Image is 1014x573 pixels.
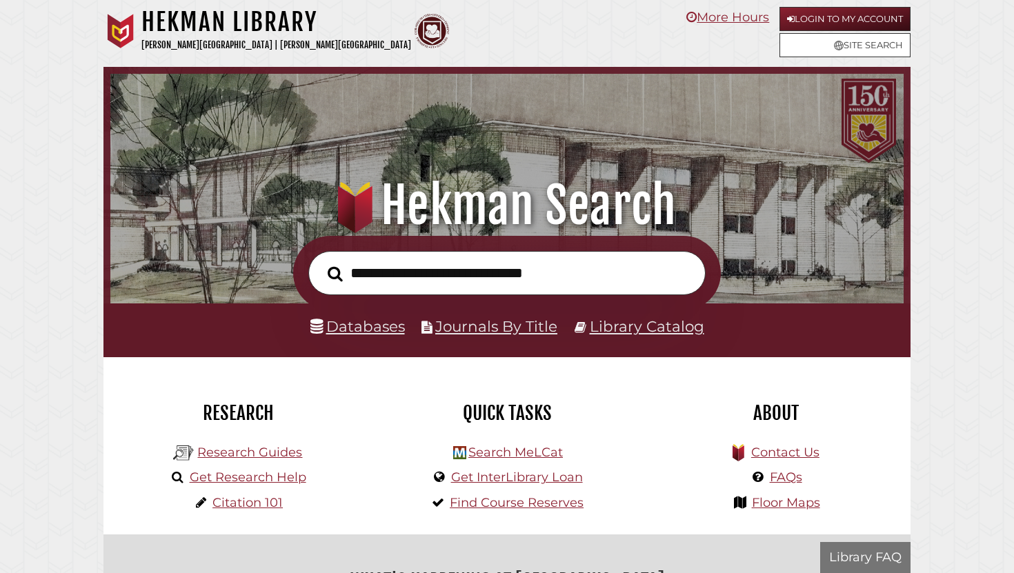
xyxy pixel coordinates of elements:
h1: Hekman Search [126,175,888,236]
a: Find Course Reserves [450,495,584,510]
img: Hekman Library Logo [453,446,466,459]
a: FAQs [770,470,802,485]
img: Hekman Library Logo [173,443,194,463]
h1: Hekman Library [141,7,411,37]
a: Library Catalog [590,317,704,335]
a: Get Research Help [190,470,306,485]
a: Floor Maps [752,495,820,510]
h2: Research [114,401,362,425]
a: Journals By Title [435,317,557,335]
img: Calvin University [103,14,138,48]
h2: About [652,401,900,425]
a: Site Search [779,33,911,57]
a: Contact Us [751,445,819,460]
p: [PERSON_NAME][GEOGRAPHIC_DATA] | [PERSON_NAME][GEOGRAPHIC_DATA] [141,37,411,53]
h2: Quick Tasks [383,401,631,425]
a: More Hours [686,10,769,25]
i: Search [328,265,343,282]
a: Citation 101 [212,495,283,510]
a: Databases [310,317,405,335]
button: Search [321,262,350,285]
img: Calvin Theological Seminary [415,14,449,48]
a: Search MeLCat [468,445,563,460]
a: Get InterLibrary Loan [451,470,583,485]
a: Login to My Account [779,7,911,31]
a: Research Guides [197,445,302,460]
